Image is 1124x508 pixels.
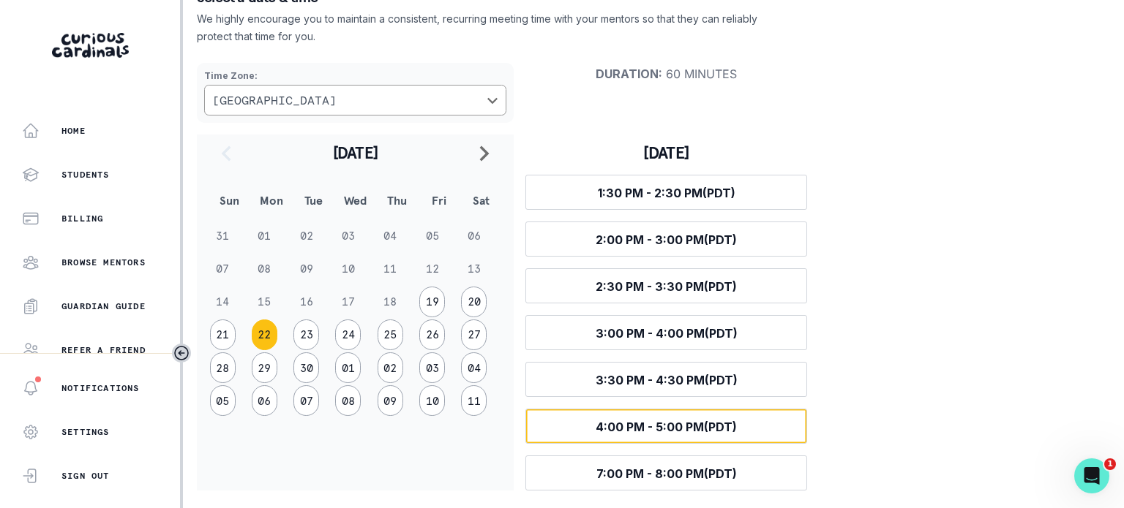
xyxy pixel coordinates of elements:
button: 05 [210,385,236,416]
button: 1:30 PM - 2:30 PM(PDT) [525,175,807,210]
button: 11 [461,385,487,416]
button: navigate to next month [467,134,502,171]
span: 1 [1104,458,1116,470]
p: Browse Mentors [61,257,146,268]
p: 60 minutes [525,67,807,81]
span: 2:00 PM - 3:00 PM (PDT) [596,232,737,247]
span: 7:00 PM - 8:00 PM (PDT) [596,466,737,481]
button: 27 [461,319,487,350]
p: Sign Out [61,470,110,482]
button: 08 [335,385,361,416]
th: Sat [460,181,502,219]
iframe: Intercom live chat [1074,458,1109,493]
th: Tue [293,181,334,219]
button: 23 [293,319,319,350]
strong: Duration : [596,67,662,81]
button: 09 [378,385,403,416]
span: 4:00 PM - 5:00 PM (PDT) [596,420,737,434]
button: 02 [378,352,403,383]
th: Fri [418,181,460,219]
button: 21 [210,319,236,350]
h2: [DATE] [244,143,467,163]
button: Toggle sidebar [172,344,191,363]
button: 01 [335,352,361,383]
button: 26 [419,319,445,350]
button: 28 [210,352,236,383]
span: 1:30 PM - 2:30 PM (PDT) [598,186,735,200]
img: Curious Cardinals Logo [52,33,129,58]
button: 2:30 PM - 3:30 PM(PDT) [525,268,807,303]
th: Thu [376,181,418,219]
button: 25 [378,319,403,350]
button: 7:00 PM - 8:00 PM(PDT) [525,455,807,490]
button: 29 [252,352,277,383]
p: We highly encourage you to maintain a consistent, recurring meeting time with your mentors so tha... [197,10,759,45]
button: 03 [419,352,445,383]
button: 2:00 PM - 3:00 PM(PDT) [525,221,807,257]
button: 22 [252,319,277,350]
button: 04 [461,352,487,383]
p: Settings [61,426,110,438]
button: 07 [293,385,319,416]
span: 3:00 PM - 4:00 PM (PDT) [596,326,738,341]
p: Guardian Guide [61,300,146,312]
button: 19 [419,287,445,317]
p: Refer a friend [61,344,146,356]
p: Students [61,169,110,181]
span: 3:30 PM - 4:30 PM (PDT) [596,373,738,387]
th: Wed [334,181,376,219]
p: Home [61,125,86,137]
strong: Time Zone : [204,70,258,81]
button: 4:00 PM - 5:00 PM(PDT) [525,409,807,444]
button: 3:30 PM - 4:30 PM(PDT) [525,362,807,397]
button: 10 [419,385,445,416]
button: 3:00 PM - 4:00 PM(PDT) [525,315,807,350]
button: 20 [461,287,487,317]
p: Billing [61,213,103,224]
button: Choose a timezone [204,85,506,115]
th: Mon [250,181,292,219]
span: 2:30 PM - 3:30 PM (PDT) [596,279,737,294]
button: 30 [293,352,319,383]
button: 06 [252,385,277,416]
p: Notifications [61,382,140,394]
button: 24 [335,319,361,350]
h3: [DATE] [525,143,807,163]
th: Sun [209,181,250,219]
